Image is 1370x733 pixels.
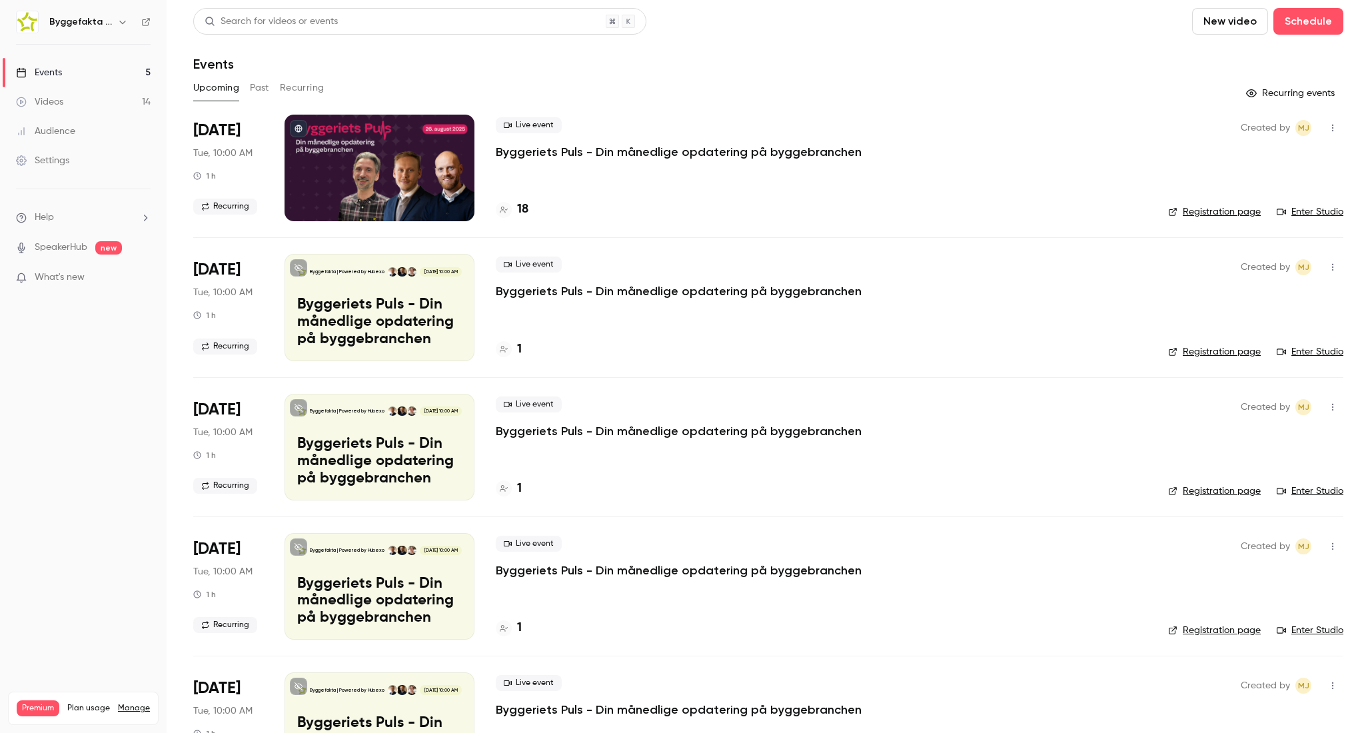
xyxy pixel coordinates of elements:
span: Live event [496,117,562,133]
button: New video [1192,8,1268,35]
span: Live event [496,257,562,273]
div: Domain Overview [51,79,119,87]
img: Rasmus Schulian [407,267,416,277]
h4: 1 [517,480,522,498]
a: Byggeriets Puls - Din månedlige opdatering på byggebranchen [496,702,862,718]
span: [DATE] 10:00 AM [420,267,461,277]
div: 1 h [193,589,216,600]
button: Schedule [1273,8,1343,35]
span: Mads Toft Jensen [1295,678,1311,694]
span: Tue, 10:00 AM [193,565,253,578]
span: [DATE] [193,538,241,560]
span: Mads Toft Jensen [1295,120,1311,136]
p: Byggeriets Puls - Din månedlige opdatering på byggebranchen [297,436,462,487]
a: 1 [496,341,522,359]
span: Tue, 10:00 AM [193,426,253,439]
span: Recurring [193,199,257,215]
button: Upcoming [193,77,239,99]
span: Premium [17,700,59,716]
span: Created by [1241,120,1290,136]
span: Tue, 10:00 AM [193,704,253,718]
img: Rasmus Schulian [407,685,416,694]
div: Nov 25 Tue, 10:00 AM (Europe/Copenhagen) [193,533,263,640]
a: Byggeriets Puls - Din månedlige opdatering på byggebranchen [496,562,862,578]
button: Recurring events [1240,83,1343,104]
span: Live event [496,396,562,412]
img: Thomas Simonsen [397,267,406,277]
span: Created by [1241,259,1290,275]
span: [DATE] 10:00 AM [420,546,461,555]
span: Recurring [193,617,257,633]
span: Tue, 10:00 AM [193,147,253,160]
img: Lasse Lundqvist [388,685,397,694]
h4: 18 [517,201,528,219]
span: Live event [496,675,562,691]
span: Created by [1241,678,1290,694]
span: new [95,241,122,255]
h1: Events [193,56,234,72]
div: v 4.0.25 [37,21,65,32]
span: Help [35,211,54,225]
p: Byggeriets Puls - Din månedlige opdatering på byggebranchen [297,576,462,627]
div: Audience [16,125,75,138]
a: Byggeriets Puls - Din månedlige opdatering på byggebranchen [496,423,862,439]
span: Created by [1241,399,1290,415]
img: Thomas Simonsen [397,406,406,416]
div: Domain: [DOMAIN_NAME] [35,35,147,45]
a: Enter Studio [1277,345,1343,359]
span: Plan usage [67,703,110,714]
div: Search for videos or events [205,15,338,29]
span: [DATE] [193,259,241,281]
span: [DATE] [193,678,241,699]
span: Created by [1241,538,1290,554]
img: Byggefakta | Powered by Hubexo [17,11,38,33]
div: 1 h [193,171,216,181]
span: Recurring [193,339,257,355]
span: [DATE] [193,399,241,420]
span: MJ [1298,399,1309,415]
a: Byggeriets Puls - Din månedlige opdatering på byggebranchen [496,283,862,299]
div: Settings [16,154,69,167]
span: What's new [35,271,85,285]
p: Byggefakta | Powered by Hubexo [310,269,384,275]
p: Byggefakta | Powered by Hubexo [310,408,384,414]
span: Mads Toft Jensen [1295,259,1311,275]
button: Recurring [280,77,325,99]
span: Mads Toft Jensen [1295,399,1311,415]
a: Enter Studio [1277,205,1343,219]
img: Thomas Simonsen [397,546,406,555]
span: Recurring [193,478,257,494]
span: MJ [1298,678,1309,694]
div: Videos [16,95,63,109]
img: Thomas Simonsen [397,685,406,694]
img: website_grey.svg [21,35,32,45]
div: Aug 26 Tue, 10:00 AM (Europe/Copenhagen) [193,115,263,221]
div: Oct 28 Tue, 10:00 AM (Europe/Copenhagen) [193,394,263,500]
a: 1 [496,480,522,498]
div: Sep 30 Tue, 10:00 AM (Europe/Copenhagen) [193,254,263,361]
h4: 1 [517,341,522,359]
a: Registration page [1168,345,1261,359]
img: logo_orange.svg [21,21,32,32]
a: Byggeriets Puls - Din månedlige opdatering på byggebranchenByggefakta | Powered by HubexoRasmus S... [285,533,474,640]
a: Registration page [1168,624,1261,637]
span: MJ [1298,259,1309,275]
span: Live event [496,536,562,552]
a: 1 [496,619,522,637]
img: tab_domain_overview_orange.svg [36,77,47,88]
span: [DATE] [193,120,241,141]
p: Byggefakta | Powered by Hubexo [310,547,384,554]
div: 1 h [193,310,216,321]
h6: Byggefakta | Powered by Hubexo [49,15,112,29]
img: Rasmus Schulian [407,406,416,416]
a: Byggeriets Puls - Din månedlige opdatering på byggebranchen [496,144,862,160]
button: Past [250,77,269,99]
img: Rasmus Schulian [407,546,416,555]
a: Registration page [1168,205,1261,219]
a: Registration page [1168,484,1261,498]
